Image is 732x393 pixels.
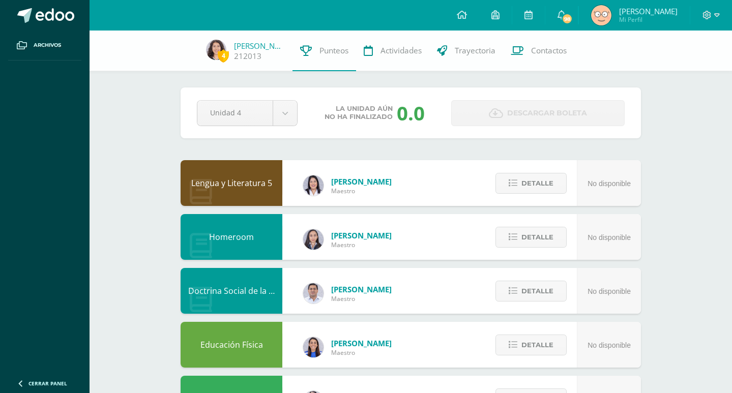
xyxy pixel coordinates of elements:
[210,101,260,125] span: Unidad 4
[588,341,631,349] span: No disponible
[397,100,425,126] div: 0.0
[181,322,282,368] div: Educación Física
[619,15,678,24] span: Mi Perfil
[507,101,587,126] span: Descargar boleta
[303,229,324,250] img: 35694fb3d471466e11a043d39e0d13e5.png
[303,337,324,357] img: 0eea5a6ff783132be5fd5ba128356f6f.png
[319,45,348,56] span: Punteos
[234,51,261,62] a: 212013
[181,268,282,314] div: Doctrina Social de la Iglesia
[218,49,229,62] span: 4
[303,175,324,196] img: fd1196377973db38ffd7ffd912a4bf7e.png
[562,13,573,24] span: 98
[331,240,392,249] span: Maestro
[331,284,392,294] span: [PERSON_NAME]
[34,41,61,49] span: Archivos
[234,41,285,51] a: [PERSON_NAME]
[197,101,297,126] a: Unidad 4
[503,31,574,71] a: Contactos
[181,214,282,260] div: Homeroom
[8,31,81,61] a: Archivos
[531,45,567,56] span: Contactos
[521,336,553,354] span: Detalle
[495,173,567,194] button: Detalle
[521,228,553,247] span: Detalle
[356,31,429,71] a: Actividades
[331,294,392,303] span: Maestro
[28,380,67,387] span: Cerrar panel
[521,282,553,300] span: Detalle
[495,335,567,355] button: Detalle
[181,160,282,206] div: Lengua y Literatura 5
[380,45,422,56] span: Actividades
[303,283,324,304] img: 15aaa72b904403ebb7ec886ca542c491.png
[495,227,567,248] button: Detalle
[331,348,392,357] span: Maestro
[591,5,611,25] img: d16b1e7981894d42e67b8a02ca8f59c5.png
[292,31,356,71] a: Punteos
[588,179,631,188] span: No disponible
[331,230,392,240] span: [PERSON_NAME]
[619,6,678,16] span: [PERSON_NAME]
[206,40,226,60] img: cd821919ff7692dfa18a87eb32455e8d.png
[429,31,503,71] a: Trayectoria
[331,338,392,348] span: [PERSON_NAME]
[588,233,631,241] span: No disponible
[588,287,631,295] span: No disponible
[455,45,495,56] span: Trayectoria
[495,281,567,301] button: Detalle
[331,176,392,187] span: [PERSON_NAME]
[331,187,392,195] span: Maestro
[325,105,393,121] span: La unidad aún no ha finalizado
[521,174,553,193] span: Detalle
